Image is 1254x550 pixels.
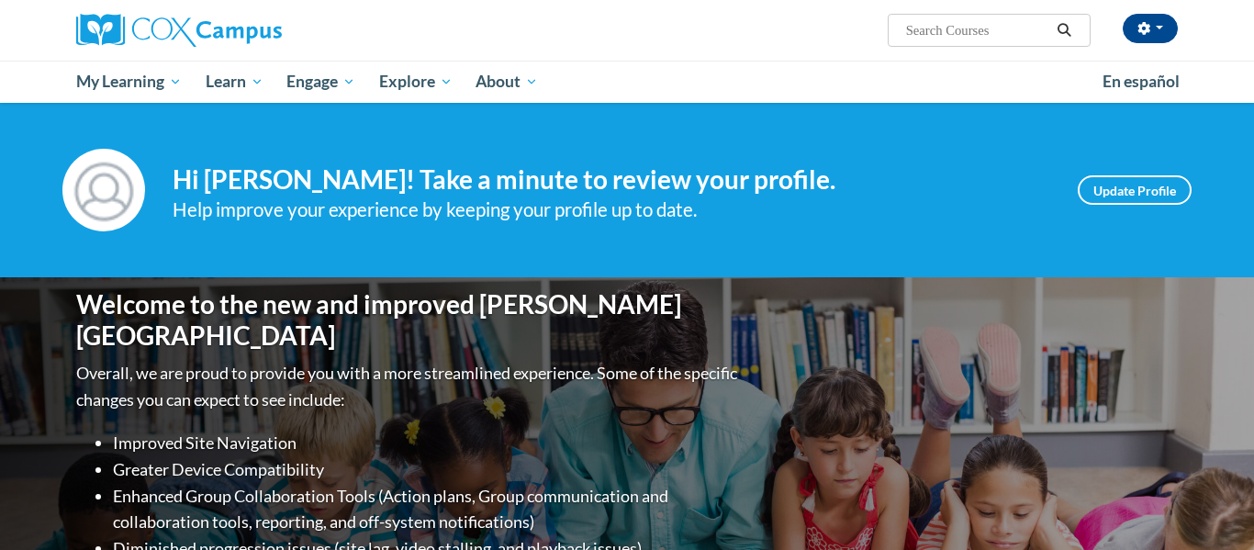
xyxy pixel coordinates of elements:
[1091,62,1192,101] a: En español
[274,61,367,103] a: Engage
[62,149,145,231] img: Profile Image
[1123,14,1178,43] button: Account Settings
[1057,24,1073,38] i: 
[465,61,551,103] a: About
[286,71,355,93] span: Engage
[76,14,425,47] a: Cox Campus
[49,61,1205,103] div: Main menu
[113,456,742,483] li: Greater Device Compatibility
[476,71,538,93] span: About
[1181,477,1239,535] iframe: Button to launch messaging window
[1103,72,1180,91] span: En español
[367,61,465,103] a: Explore
[76,14,282,47] img: Cox Campus
[1078,175,1192,205] a: Update Profile
[76,289,742,351] h1: Welcome to the new and improved [PERSON_NAME][GEOGRAPHIC_DATA]
[904,19,1051,41] input: Search Courses
[173,164,1050,196] h4: Hi [PERSON_NAME]! Take a minute to review your profile.
[379,71,453,93] span: Explore
[113,483,742,536] li: Enhanced Group Collaboration Tools (Action plans, Group communication and collaboration tools, re...
[194,61,275,103] a: Learn
[113,430,742,456] li: Improved Site Navigation
[76,360,742,413] p: Overall, we are proud to provide you with a more streamlined experience. Some of the specific cha...
[1051,19,1079,41] button: Search
[76,71,182,93] span: My Learning
[206,71,263,93] span: Learn
[173,195,1050,225] div: Help improve your experience by keeping your profile up to date.
[64,61,194,103] a: My Learning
